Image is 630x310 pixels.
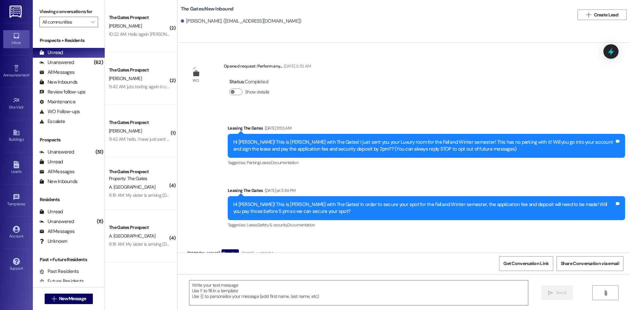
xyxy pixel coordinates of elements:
div: Opened request: Perform any... [224,63,311,72]
span: Documentation [287,222,315,228]
div: Unanswered [39,149,74,155]
div: Unknown [39,238,67,245]
input: All communities [42,17,88,27]
div: WO Follow-ups [39,108,80,115]
span: • [25,201,26,205]
a: Buildings [3,127,30,145]
b: Status [229,78,244,85]
a: Leads [3,159,30,177]
span: [PERSON_NAME] [109,23,142,29]
div: [DATE] at 3:34 PM [263,187,296,194]
div: Unanswered [39,59,74,66]
button: New Message [45,294,93,304]
div: Unread [39,208,63,215]
button: Create Lead [577,10,627,20]
span: New Message [59,295,86,302]
span: Safety & security , [258,222,287,228]
span: Get Conversation Link [503,260,549,267]
div: [PERSON_NAME]. ([EMAIL_ADDRESS][DOMAIN_NAME]) [181,18,302,25]
span: • [29,72,30,76]
div: The Gates Prospect [109,119,170,126]
div: The Gates Prospect [109,67,170,73]
div: 10:22 AM: Hello again [PERSON_NAME] has recorded confirmation of his enrollment. Is this spot sti... [109,31,315,37]
div: Residents [33,196,105,203]
i:  [603,290,608,296]
label: Viewing conversations for [39,7,98,17]
div: Prospects + Residents [33,37,105,44]
div: [DATE] 11:55 AM [263,125,291,132]
span: • [24,104,25,109]
div: Hi [PERSON_NAME]! This is [PERSON_NAME] with The Gates! In order to secure your spot for the Fall... [233,201,615,215]
div: 9:42 AM: hello, i have just sent you a esa request email about getting an approval for him. could... [109,136,411,142]
div: 8:18 AM: My sister is arriving [DATE] [109,192,175,198]
i:  [52,296,56,301]
button: Get Conversation Link [499,256,553,271]
div: : Completed [229,77,272,87]
div: (62) [92,57,105,68]
div: 8:18 AM: My sister is arriving [DATE] [109,241,175,247]
div: Unanswered [39,218,74,225]
i:  [91,19,94,25]
div: Future Residents [39,278,84,285]
div: Leasing The Gates [228,187,625,196]
div: The Gates Prospect [109,14,170,21]
div: Past + Future Residents [33,256,105,263]
a: Inbox [3,30,30,48]
div: Prospects [33,136,105,143]
span: Lease , [247,222,258,228]
div: Tagged as: [228,220,625,230]
span: Create Lead [594,11,618,18]
div: Escalate [39,118,65,125]
div: Question [221,249,239,258]
a: Site Visit • [3,95,30,113]
label: Show details [245,89,269,95]
span: Parking , [247,160,260,165]
i:  [548,290,553,296]
div: Unread [39,49,63,56]
a: Support [3,256,30,274]
span: Share Conversation via email [561,260,619,267]
div: Tagged as: [228,158,625,167]
div: (51) [94,147,105,157]
div: Past Residents [39,268,79,275]
div: New Inbounds [39,178,77,185]
span: A. [GEOGRAPHIC_DATA] [109,233,155,239]
div: Unread [39,158,63,165]
button: Share Conversation via email [556,256,623,271]
img: ResiDesk Logo [10,6,23,18]
b: The Gates: New Inbound [181,6,233,12]
button: Send [541,285,573,300]
div: [PERSON_NAME] [187,249,585,260]
span: A. [GEOGRAPHIC_DATA] [109,184,155,190]
i:  [586,12,591,17]
div: Hi [PERSON_NAME]! This is [PERSON_NAME] with The Gates! I just sent you your Luxury room for the ... [233,139,615,153]
div: [DATE] 5:35 AM [282,63,311,70]
div: The Gates Prospect [109,168,170,175]
div: All Messages [39,69,74,76]
span: Send [556,289,566,296]
span: [PERSON_NAME] [109,128,142,134]
a: Account [3,224,30,241]
div: Leasing The Gates [228,125,625,134]
div: Maintenance [39,98,75,105]
span: Documentation [271,160,299,165]
div: 9:42 AM: juts texting again in case my last text didn't go through, do we have assignments? [109,84,281,90]
a: Templates • [3,192,30,209]
div: [DATE] at 4:36 PM [241,250,273,257]
div: Property: The Gates [109,175,170,182]
span: Lease , [260,160,271,165]
div: New Inbounds [39,79,77,86]
div: All Messages [39,228,74,235]
div: All Messages [39,168,74,175]
div: (11) [95,217,105,227]
span: [PERSON_NAME] [109,75,142,81]
div: WO [193,77,199,84]
div: Review follow-ups [39,89,85,95]
div: The Gates Prospect [109,224,170,231]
